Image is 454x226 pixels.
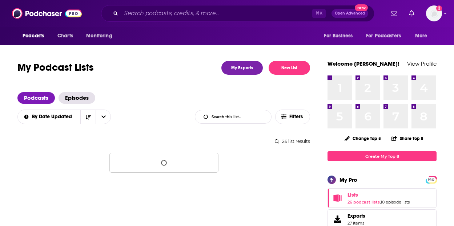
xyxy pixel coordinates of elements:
span: Logged in as aboyle [426,5,442,21]
a: 10 episode lists [381,200,410,205]
button: open menu [96,110,111,124]
span: By Date Updated [32,114,75,119]
button: open menu [17,114,81,119]
span: Monitoring [86,31,112,41]
a: Charts [53,29,77,43]
span: Open Advanced [335,12,365,15]
a: My Exports [221,61,263,75]
h1: My Podcast Lists [17,61,94,75]
a: Welcome [PERSON_NAME]! [328,60,399,67]
span: Filters [289,114,304,119]
span: Podcasts [23,31,44,41]
button: open menu [410,29,437,43]
a: 26 podcast lists [347,200,380,205]
h2: Choose List sort [17,110,111,124]
a: Lists [347,192,410,198]
button: Open AdvancedNew [332,9,368,18]
a: Show notifications dropdown [406,7,417,20]
div: 26 list results [17,139,310,144]
a: Podcasts [17,92,55,104]
a: Create My Top 8 [328,151,437,161]
span: More [415,31,427,41]
span: ⌘ K [312,9,326,18]
button: Share Top 8 [391,131,424,145]
span: 27 items [347,221,365,226]
div: My Pro [340,176,357,183]
button: Loading [109,153,218,173]
span: For Business [324,31,353,41]
span: Exports [330,214,345,224]
button: open menu [361,29,411,43]
span: Lists [328,188,437,208]
a: PRO [427,177,435,182]
span: , [380,200,381,205]
img: User Profile [426,5,442,21]
div: Search podcasts, credits, & more... [101,5,374,22]
a: Episodes [59,92,95,104]
button: Sort Direction [80,110,96,124]
span: PRO [427,177,435,182]
span: For Podcasters [366,31,401,41]
button: open menu [81,29,121,43]
span: Exports [347,213,365,219]
button: Filters [275,110,310,124]
span: Lists [347,192,358,198]
span: New [355,4,368,11]
a: View Profile [407,60,437,67]
button: open menu [17,29,53,43]
button: New List [269,61,310,75]
img: Podchaser - Follow, Share and Rate Podcasts [12,7,82,20]
svg: Add a profile image [436,5,442,11]
button: Change Top 8 [340,134,385,143]
button: Show profile menu [426,5,442,21]
a: Show notifications dropdown [388,7,400,20]
input: Search podcasts, credits, & more... [121,8,312,19]
a: Lists [330,193,345,203]
button: open menu [319,29,362,43]
span: Charts [57,31,73,41]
